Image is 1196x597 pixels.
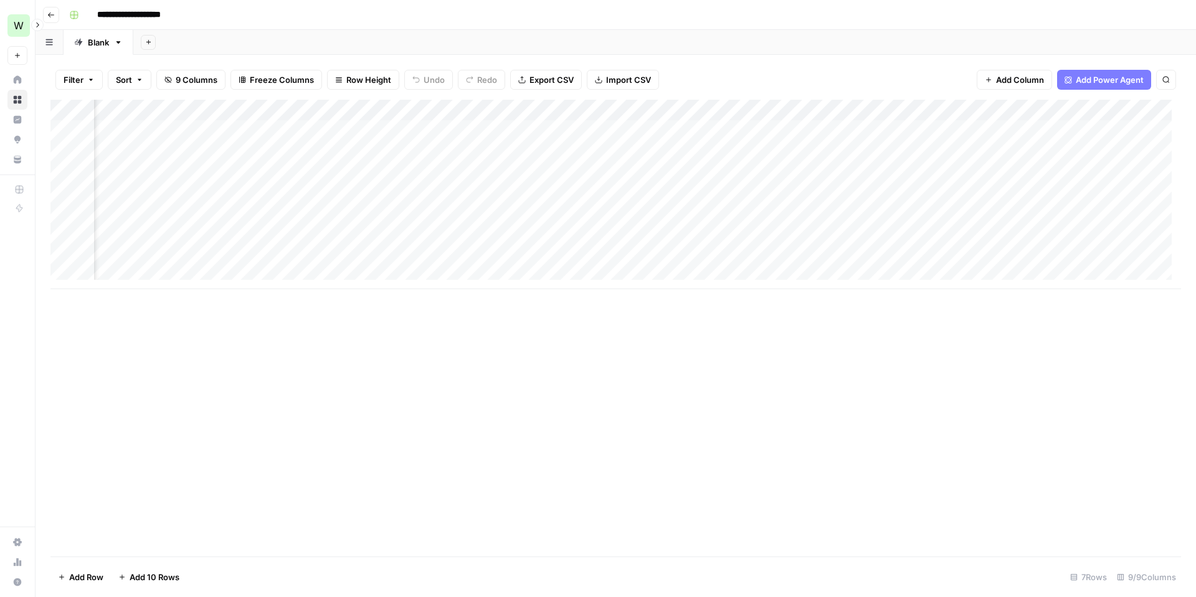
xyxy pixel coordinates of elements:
a: Opportunities [7,130,27,150]
button: Sort [108,70,151,90]
span: Row Height [346,74,391,86]
button: Freeze Columns [230,70,322,90]
button: Help + Support [7,572,27,592]
span: 9 Columns [176,74,217,86]
a: Home [7,70,27,90]
div: 9/9 Columns [1112,567,1181,587]
a: Usage [7,552,27,572]
span: Add 10 Rows [130,571,179,583]
span: W [14,18,24,33]
span: Undo [424,74,445,86]
button: Redo [458,70,505,90]
button: Add 10 Rows [111,567,187,587]
span: Sort [116,74,132,86]
a: Blank [64,30,133,55]
span: Add Column [996,74,1044,86]
span: Redo [477,74,497,86]
span: Filter [64,74,83,86]
button: 9 Columns [156,70,225,90]
span: Add Power Agent [1076,74,1144,86]
a: Settings [7,532,27,552]
a: Insights [7,110,27,130]
button: Workspace: Workspace1 [7,10,27,41]
button: Add Column [977,70,1052,90]
span: Import CSV [606,74,651,86]
div: 7 Rows [1065,567,1112,587]
button: Add Power Agent [1057,70,1151,90]
div: Blank [88,36,109,49]
a: Your Data [7,150,27,170]
span: Export CSV [529,74,574,86]
span: Freeze Columns [250,74,314,86]
button: Add Row [50,567,111,587]
button: Row Height [327,70,399,90]
button: Undo [404,70,453,90]
button: Filter [55,70,103,90]
button: Import CSV [587,70,659,90]
button: Export CSV [510,70,582,90]
a: Browse [7,90,27,110]
span: Add Row [69,571,103,583]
